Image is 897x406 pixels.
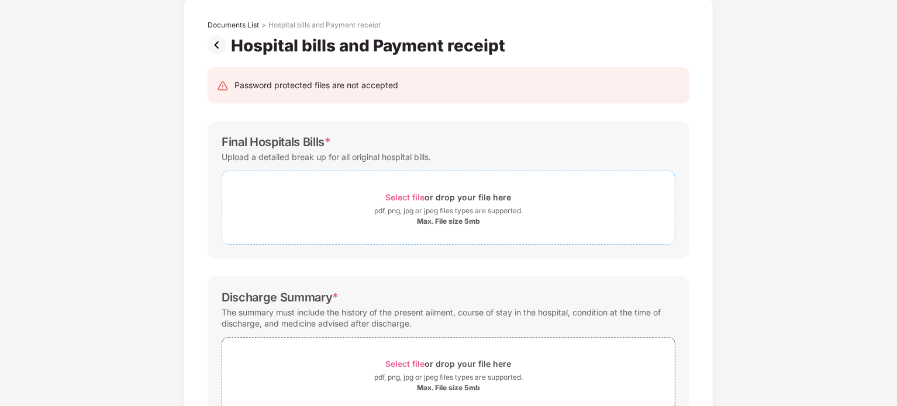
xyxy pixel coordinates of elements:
div: Discharge Summary [222,290,339,304]
span: Select fileor drop your file herepdf, png, jpg or jpeg files types are supported.Max. File size 5mb [222,180,675,235]
div: The summary must include the history of the present ailment, course of stay in the hospital, cond... [222,304,675,331]
div: Hospital bills and Payment receipt [231,36,510,55]
img: svg+xml;base64,PHN2ZyB4bWxucz0iaHR0cDovL3d3dy53My5vcmcvMjAwMC9zdmciIHdpZHRoPSIyNCIgaGVpZ2h0PSIyNC... [217,80,229,92]
div: or drop your file here [386,189,512,205]
span: Select file [386,359,425,369]
div: Hospital bills and Payment receipt [268,20,381,30]
div: Final Hospitals Bills [222,135,331,149]
div: > [261,20,266,30]
div: or drop your file here [386,356,512,372]
div: pdf, png, jpg or jpeg files types are supported. [374,205,523,217]
div: pdf, png, jpg or jpeg files types are supported. [374,372,523,383]
img: svg+xml;base64,PHN2ZyBpZD0iUHJldi0zMngzMiIgeG1sbnM9Imh0dHA6Ly93d3cudzMub3JnLzIwMDAvc3ZnIiB3aWR0aD... [208,36,231,54]
span: Select fileor drop your file herepdf, png, jpg or jpeg files types are supported.Max. File size 5mb [222,346,675,402]
div: Upload a detailed break up for all original hospital bills. [222,149,431,165]
span: Select file [386,192,425,202]
div: Documents List [208,20,259,30]
div: Max. File size 5mb [417,383,480,393]
div: Password protected files are not accepted [234,79,398,92]
div: Max. File size 5mb [417,217,480,226]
